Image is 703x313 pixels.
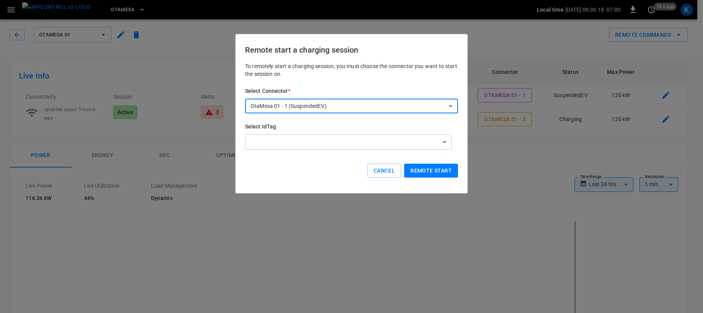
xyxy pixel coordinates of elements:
p: To remotely start a charging session, you must choose the connector you want to start the session... [245,62,458,78]
h6: Select Connector [245,87,458,96]
h6: Select IdTag [245,123,458,131]
div: OtaMesa 01 - 1 (SuspendedEV) [245,99,458,113]
button: Cancel [367,164,401,178]
h6: Remote start a charging session [245,44,458,56]
button: Remote start [404,164,458,178]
